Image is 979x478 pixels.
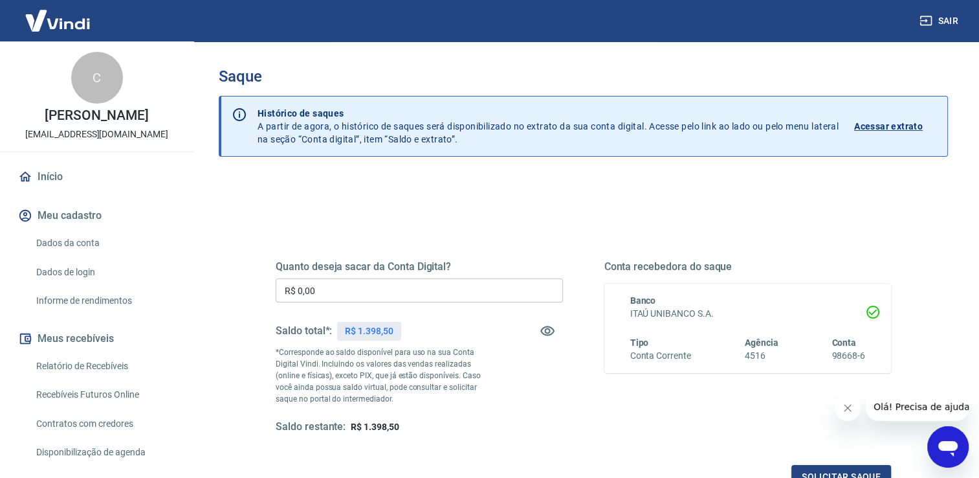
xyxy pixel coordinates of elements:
[604,260,892,273] h5: Conta recebedora do saque
[917,9,963,33] button: Sair
[351,422,399,432] span: R$ 1.398,50
[276,324,332,337] h5: Saldo total*:
[630,349,691,363] h6: Conta Corrente
[16,324,178,353] button: Meus recebíveis
[16,163,178,191] a: Início
[927,426,969,468] iframe: Botão para abrir a janela de mensagens
[31,439,178,466] a: Disponibilização de agenda
[16,1,100,40] img: Vindi
[276,347,491,405] p: *Corresponde ao saldo disponível para uso na sua Conta Digital Vindi. Incluindo os valores das ve...
[31,230,178,256] a: Dados da conta
[31,353,178,380] a: Relatório de Recebíveis
[8,9,109,19] span: Olá! Precisa de ajuda?
[854,120,923,133] p: Acessar extrato
[630,307,866,321] h6: ITAÚ UNIBANCO S.A.
[854,107,937,146] a: Acessar extrato
[276,260,563,273] h5: Quanto deseja sacar da Conta Digital?
[258,107,839,120] p: Histórico de saques
[31,411,178,437] a: Contratos com credores
[219,67,948,85] h3: Saque
[25,128,168,141] p: [EMAIL_ADDRESS][DOMAIN_NAME]
[745,337,778,348] span: Agência
[866,393,969,421] iframe: Mensagem da empresa
[71,52,123,104] div: C
[31,259,178,286] a: Dados de login
[31,381,178,408] a: Recebíveis Futuros Online
[276,420,346,434] h5: Saldo restante:
[630,337,649,348] span: Tipo
[345,324,393,338] p: R$ 1.398,50
[831,337,856,348] span: Conta
[258,107,839,146] p: A partir de agora, o histórico de saques será disponibilizado no extrato da sua conta digital. Ac...
[45,109,148,122] p: [PERSON_NAME]
[31,288,178,314] a: Informe de rendimentos
[630,295,656,306] span: Banco
[835,395,861,421] iframe: Fechar mensagem
[16,201,178,230] button: Meu cadastro
[745,349,778,363] h6: 4516
[831,349,865,363] h6: 98668-6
